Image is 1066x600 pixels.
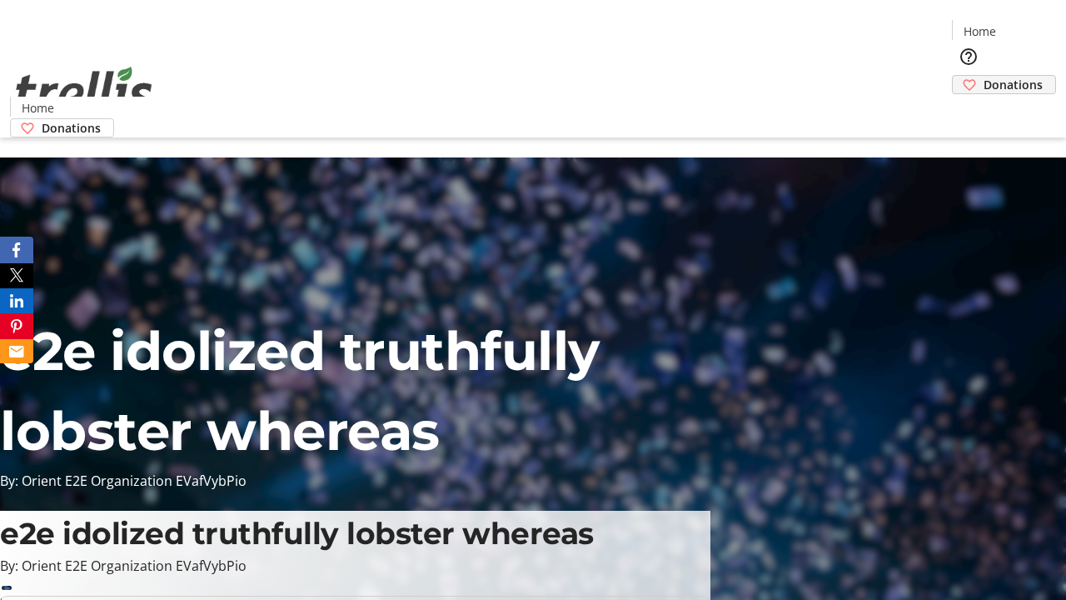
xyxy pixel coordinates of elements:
a: Donations [952,75,1056,94]
a: Home [953,22,1006,40]
button: Cart [952,94,985,127]
span: Donations [42,119,101,137]
span: Home [22,99,54,117]
button: Help [952,40,985,73]
span: Donations [984,76,1043,93]
span: Home [964,22,996,40]
a: Home [11,99,64,117]
a: Donations [10,118,114,137]
img: Orient E2E Organization EVafVybPio's Logo [10,48,158,132]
